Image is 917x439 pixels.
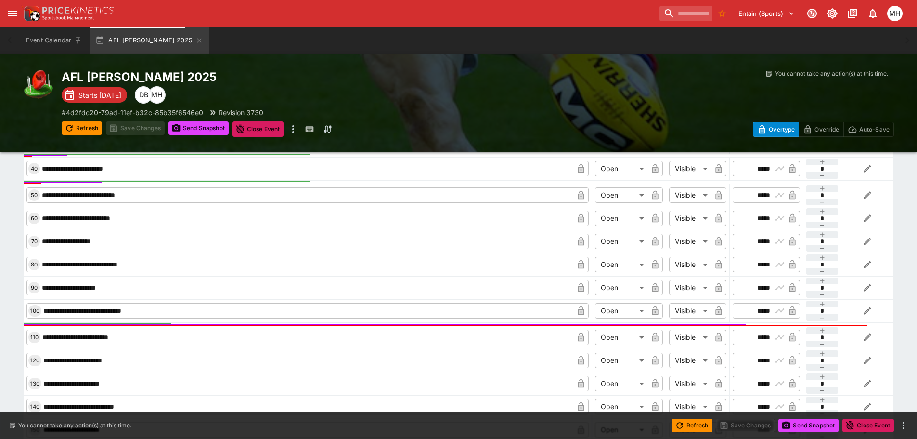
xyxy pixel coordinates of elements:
p: Overtype [769,124,795,134]
button: Connected to PK [803,5,821,22]
button: more [287,121,299,137]
button: Documentation [844,5,861,22]
div: Visible [669,303,711,319]
p: You cannot take any action(s) at this time. [775,69,888,78]
span: 130 [28,380,41,387]
button: Override [799,122,843,137]
p: Copy To Clipboard [62,107,203,118]
input: search [659,6,712,21]
div: Visible [669,234,711,249]
span: 50 [29,192,39,199]
span: 40 [29,165,39,172]
span: 100 [28,307,41,314]
p: Override [814,124,839,134]
span: 60 [29,215,39,222]
p: Starts [DATE] [78,90,121,100]
div: Open [595,161,647,176]
span: 120 [28,357,41,364]
img: Sportsbook Management [42,16,94,20]
div: Visible [669,399,711,414]
button: Refresh [62,121,102,135]
img: australian_rules.png [23,69,54,100]
div: Visible [669,211,711,226]
button: Send Snapshot [778,419,839,432]
p: You cannot take any action(s) at this time. [18,421,131,430]
div: Michael Hutchinson [887,6,903,21]
div: Open [595,211,647,226]
button: Notifications [864,5,881,22]
div: Open [595,234,647,249]
div: Dylan Brown [135,86,152,104]
div: Open [595,330,647,345]
button: Close Event [232,121,284,137]
div: Michael Hutchinson [148,86,166,104]
div: Open [595,399,647,414]
button: Auto-Save [843,122,894,137]
div: Visible [669,280,711,295]
button: Toggle light/dark mode [824,5,841,22]
button: more [898,420,909,431]
span: 80 [29,261,39,268]
div: Visible [669,187,711,203]
div: Visible [669,353,711,368]
div: Visible [669,376,711,391]
div: Start From [753,122,894,137]
img: PriceKinetics Logo [21,4,40,23]
div: Visible [669,161,711,176]
div: Open [595,303,647,319]
span: 140 [28,403,41,410]
button: Michael Hutchinson [884,3,905,24]
div: Visible [669,257,711,272]
button: open drawer [4,5,21,22]
button: AFL [PERSON_NAME] 2025 [90,27,209,54]
span: 90 [29,284,39,291]
div: Open [595,280,647,295]
div: Visible [669,330,711,345]
button: Select Tenant [733,6,801,21]
button: Close Event [842,419,894,432]
div: Open [595,257,647,272]
div: Open [595,187,647,203]
span: 110 [28,334,40,341]
h2: Copy To Clipboard [62,69,478,84]
button: Refresh [672,419,712,432]
div: Open [595,353,647,368]
button: Send Snapshot [168,121,229,135]
p: Revision 3730 [219,107,263,118]
img: PriceKinetics [42,7,114,14]
button: Overtype [753,122,799,137]
span: 70 [29,238,39,245]
button: Event Calendar [20,27,88,54]
p: Auto-Save [859,124,890,134]
button: No Bookmarks [714,6,730,21]
div: Open [595,376,647,391]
